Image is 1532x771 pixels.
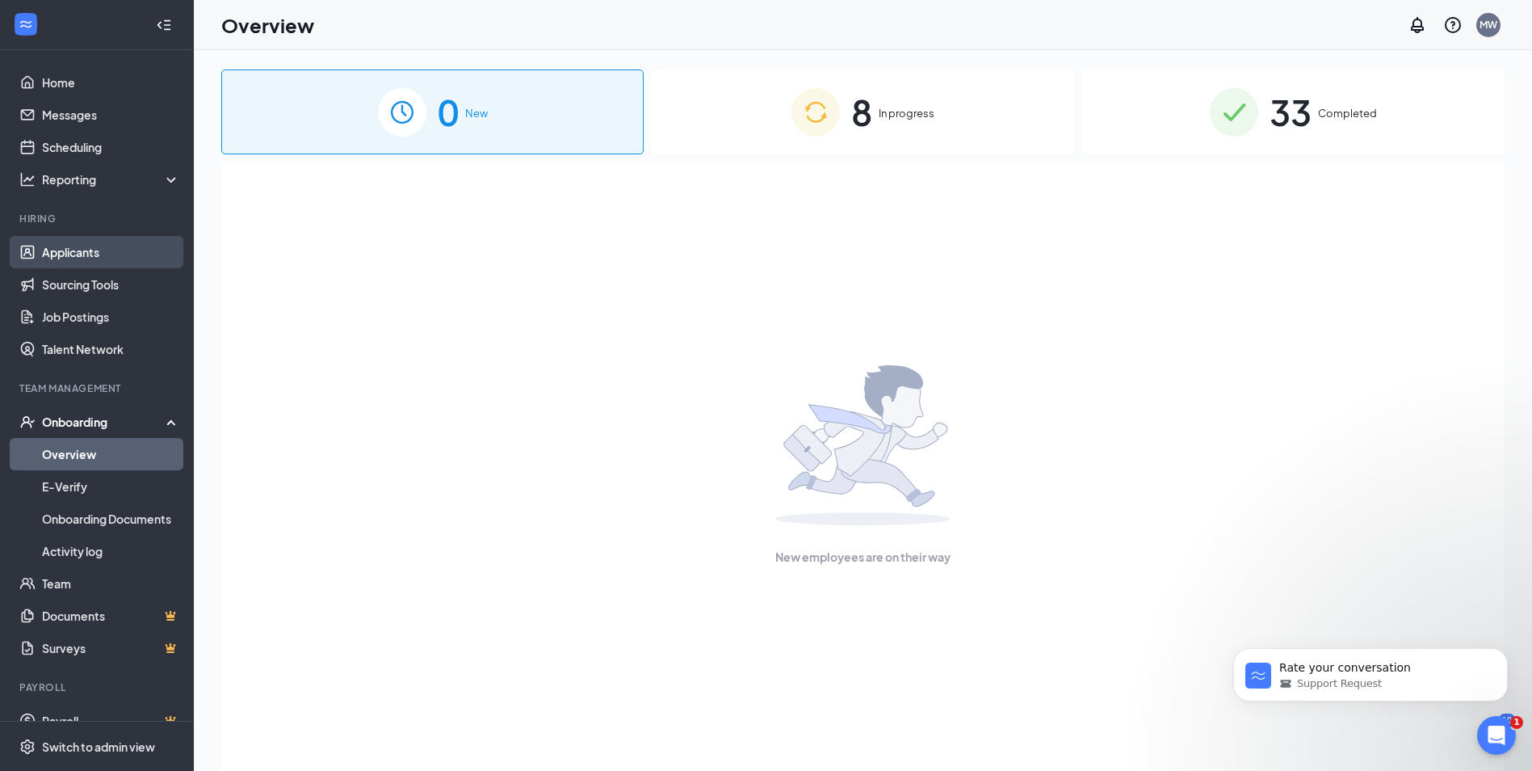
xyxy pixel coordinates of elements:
a: Talent Network [42,333,180,365]
svg: UserCheck [19,414,36,430]
a: Team [42,567,180,600]
svg: Collapse [156,17,172,33]
svg: Analysis [19,171,36,187]
div: Hiring [19,212,177,225]
div: MW [1480,18,1497,32]
span: 8 [851,84,872,140]
span: 33 [1270,84,1312,140]
div: Payroll [19,680,177,694]
a: Scheduling [42,131,180,163]
span: 0 [438,84,459,140]
svg: QuestionInfo [1443,15,1463,35]
span: New employees are on their way [775,548,951,566]
div: Reporting [42,171,181,187]
a: Applicants [42,236,180,268]
a: Sourcing Tools [42,268,180,301]
span: In progress [879,105,934,121]
h1: Overview [221,11,314,39]
div: Switch to admin view [42,739,155,755]
svg: Settings [19,739,36,755]
div: Onboarding [42,414,166,430]
iframe: Intercom notifications message [1209,614,1532,727]
a: Home [42,66,180,99]
span: Completed [1318,105,1377,121]
a: E-Verify [42,470,180,503]
a: Activity log [42,535,180,567]
iframe: Intercom live chat [1477,716,1516,755]
a: DocumentsCrown [42,600,180,632]
a: Overview [42,438,180,470]
a: Job Postings [42,301,180,333]
a: PayrollCrown [42,705,180,737]
span: 1 [1510,716,1523,729]
span: New [465,105,488,121]
a: Onboarding Documents [42,503,180,535]
svg: Notifications [1408,15,1427,35]
a: Messages [42,99,180,131]
a: SurveysCrown [42,632,180,664]
svg: WorkstreamLogo [18,16,34,32]
div: Team Management [19,381,177,395]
